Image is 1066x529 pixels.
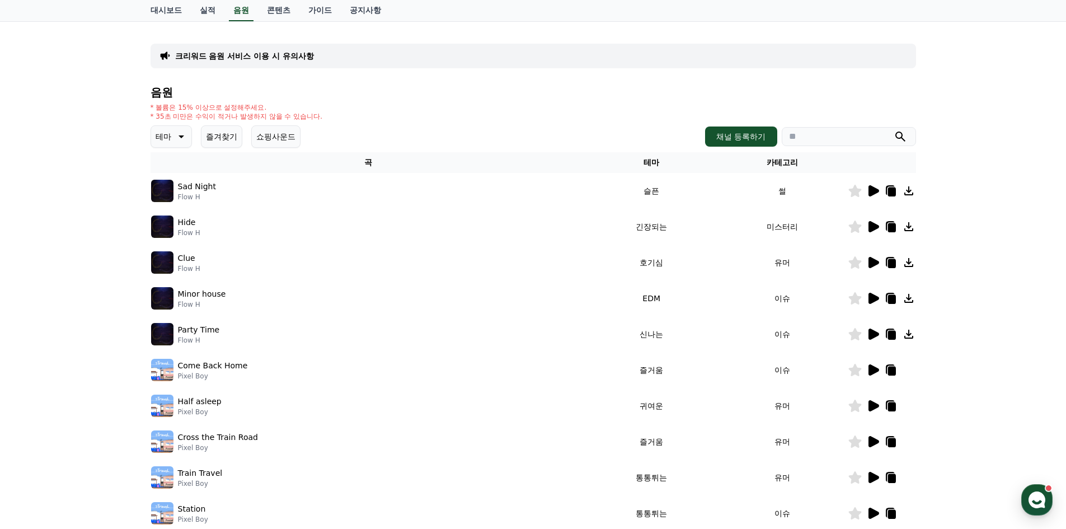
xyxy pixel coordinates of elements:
span: 설정 [173,372,186,381]
td: 미스터리 [717,209,848,245]
span: 홈 [35,372,42,381]
p: Pixel Boy [178,408,222,416]
a: 크리워드 음원 서비스 이용 시 유의사항 [175,50,314,62]
button: 즐겨찾기 [201,125,242,148]
td: 슬픈 [586,173,717,209]
td: 귀여운 [586,388,717,424]
button: 테마 [151,125,192,148]
img: music [151,251,173,274]
a: 설정 [144,355,215,383]
p: Half asleep [178,396,222,408]
td: 즐거움 [586,352,717,388]
p: Station [178,503,206,515]
td: 긴장되는 [586,209,717,245]
h4: 음원 [151,86,916,99]
p: Pixel Boy [178,443,258,452]
td: 썰 [717,173,848,209]
td: 유머 [717,245,848,280]
p: * 볼륨은 15% 이상으로 설정해주세요. [151,103,323,112]
th: 카테고리 [717,152,848,173]
p: Minor house [178,288,226,300]
td: 호기심 [586,245,717,280]
img: music [151,323,173,345]
td: 즐거움 [586,424,717,460]
p: Flow H [178,336,220,345]
button: 채널 등록하기 [705,127,777,147]
p: Party Time [178,324,220,336]
img: music [151,359,173,381]
p: Pixel Boy [178,372,248,381]
p: Pixel Boy [178,515,208,524]
td: 이슈 [717,352,848,388]
td: 이슈 [717,280,848,316]
th: 테마 [586,152,717,173]
img: music [151,395,173,417]
p: Flow H [178,228,200,237]
img: music [151,287,173,310]
button: 쇼핑사운드 [251,125,300,148]
th: 곡 [151,152,586,173]
a: 홈 [3,355,74,383]
img: music [151,216,173,238]
td: 유머 [717,388,848,424]
img: music [151,430,173,453]
p: 테마 [156,129,171,144]
p: Train Travel [178,467,223,479]
td: EDM [586,280,717,316]
img: music [151,466,173,489]
p: Hide [178,217,196,228]
p: Flow H [178,264,200,273]
td: 이슈 [717,316,848,352]
td: 유머 [717,460,848,495]
a: 대화 [74,355,144,383]
td: 신나는 [586,316,717,352]
p: * 35초 미만은 수익이 적거나 발생하지 않을 수 있습니다. [151,112,323,121]
p: Pixel Boy [178,479,223,488]
span: 대화 [102,372,116,381]
td: 유머 [717,424,848,460]
p: Sad Night [178,181,216,193]
p: Flow H [178,193,216,202]
p: Come Back Home [178,360,248,372]
img: music [151,502,173,525]
td: 통통튀는 [586,460,717,495]
p: Clue [178,252,195,264]
p: Flow H [178,300,226,309]
img: music [151,180,173,202]
p: Cross the Train Road [178,432,258,443]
